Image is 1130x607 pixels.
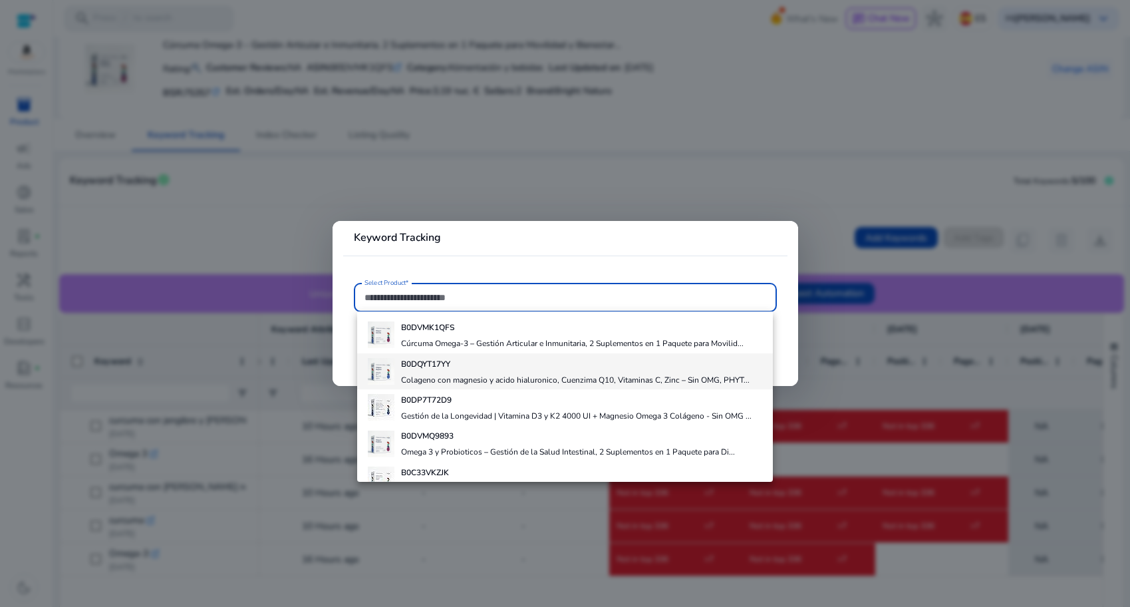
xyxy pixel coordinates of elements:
[401,411,752,421] h4: Gestión de la Longevidad | Vitamina D3 y K2 4000 UI + Magnesio Omega 3 Colágeno - Sin OMG ...
[401,431,454,441] b: B0DVMQ9893
[368,321,394,348] img: 719JJvAkG2L.jpg
[401,375,750,385] h4: Colageno con magnesio y acido hialuronico, Cuenzima Q10, Vitaminas C, Zinc – Sin OMG, PHYT...
[401,395,452,405] b: B0DP7T72D9
[401,467,449,478] b: B0C33VKZJK
[401,447,735,457] h4: Omega 3 y Probioticos – Gestión de la Salud Intestinal, 2 Suplementos en 1 Paquete para Di...
[401,338,744,349] h4: Cúrcuma Omega‑3 – Gestión Articular e Inmunitaria, 2 Suplementos en 1 Paquete para Movilid...
[368,467,394,493] img: 41mv6C7RCzL._AC_US40_.jpg
[368,358,394,385] img: 714wZfLIWWL.jpg
[368,394,394,421] img: 41aG-fLIkcL._AC_US40_.jpg
[364,278,409,288] mat-label: Select Product*
[368,431,394,457] img: 71gF4IqqKCL.jpg
[354,230,441,245] b: Keyword Tracking
[401,322,454,333] b: B0DVMK1QFS
[401,359,450,369] b: B0DQYT17YY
